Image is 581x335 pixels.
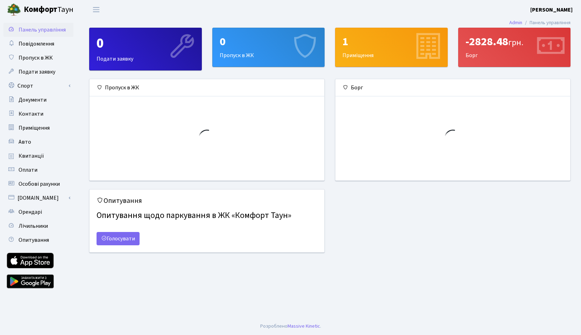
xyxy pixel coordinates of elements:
a: Квитанції [3,149,73,163]
span: Лічильники [19,222,48,230]
a: Massive Kinetic [288,322,320,330]
div: Приміщення [335,28,447,67]
span: Приміщення [19,124,50,132]
div: Борг [459,28,571,67]
a: Орендарі [3,205,73,219]
a: Admin [509,19,522,26]
span: Подати заявку [19,68,55,76]
div: Пропуск в ЖК [90,79,324,96]
a: Спорт [3,79,73,93]
span: Документи [19,96,47,104]
a: [PERSON_NAME] [530,6,573,14]
a: Авто [3,135,73,149]
div: Борг [335,79,570,96]
h4: Опитування щодо паркування в ЖК «Комфорт Таун» [97,208,317,224]
b: Комфорт [24,4,57,15]
a: Повідомлення [3,37,73,51]
span: Авто [19,138,31,146]
span: Контакти [19,110,43,118]
span: Повідомлення [19,40,54,48]
a: 0Пропуск в ЖК [212,28,325,67]
a: Панель управління [3,23,73,37]
span: Орендарі [19,208,42,216]
nav: breadcrumb [499,15,581,30]
a: 1Приміщення [335,28,448,67]
span: грн. [508,36,523,49]
a: [DOMAIN_NAME] [3,191,73,205]
a: Голосувати [97,232,140,245]
div: 1 [342,35,440,48]
div: 0 [97,35,194,52]
span: Особові рахунки [19,180,60,188]
li: Панель управління [522,19,571,27]
a: Опитування [3,233,73,247]
button: Переключити навігацію [87,4,105,15]
img: logo.png [7,3,21,17]
a: Пропуск в ЖК [3,51,73,65]
span: Квитанції [19,152,44,160]
a: 0Подати заявку [89,28,202,70]
a: Подати заявку [3,65,73,79]
span: Пропуск в ЖК [19,54,53,62]
a: Контакти [3,107,73,121]
div: Подати заявку [90,28,201,70]
h5: Опитування [97,197,317,205]
a: Особові рахунки [3,177,73,191]
span: Оплати [19,166,37,174]
a: Документи [3,93,73,107]
a: Розроблено [260,322,288,330]
div: . [260,322,321,330]
div: 0 [220,35,318,48]
div: -2828.48 [466,35,564,48]
a: Лічильники [3,219,73,233]
div: Пропуск в ЖК [213,28,325,67]
span: Панель управління [19,26,66,34]
a: Приміщення [3,121,73,135]
span: Таун [24,4,73,16]
span: Опитування [19,236,49,244]
a: Оплати [3,163,73,177]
